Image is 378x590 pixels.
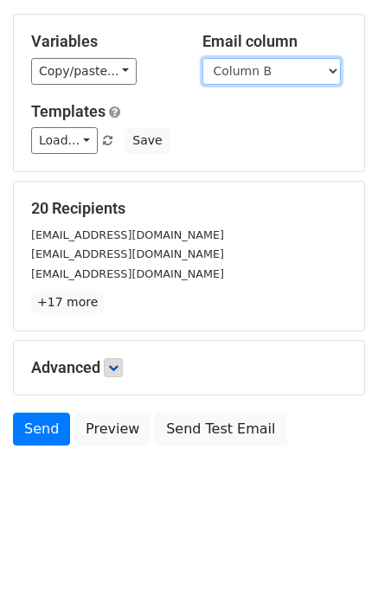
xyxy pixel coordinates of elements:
h5: Advanced [31,358,347,377]
a: Load... [31,127,98,154]
small: [EMAIL_ADDRESS][DOMAIN_NAME] [31,228,224,241]
iframe: Chat Widget [292,507,378,590]
small: [EMAIL_ADDRESS][DOMAIN_NAME] [31,247,224,260]
a: Templates [31,102,106,120]
a: Preview [74,413,151,446]
a: Send Test Email [155,413,286,446]
a: Send [13,413,70,446]
a: Copy/paste... [31,58,137,85]
h5: 20 Recipients [31,199,347,218]
small: [EMAIL_ADDRESS][DOMAIN_NAME] [31,267,224,280]
button: Save [125,127,170,154]
h5: Variables [31,32,176,51]
h5: Email column [202,32,348,51]
a: +17 more [31,292,104,313]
